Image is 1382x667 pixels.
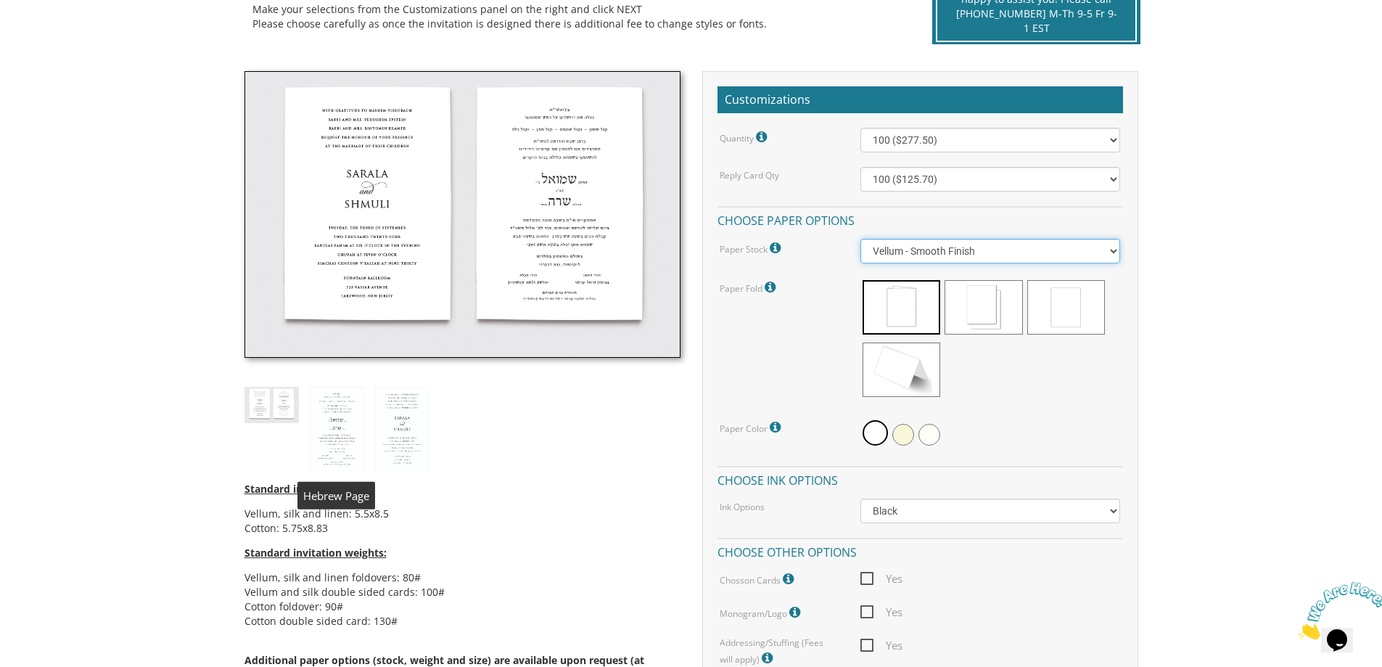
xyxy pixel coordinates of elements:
[252,2,899,31] div: Make your selections from the Customizations panel on the right and click NEXT Please choose care...
[244,521,680,536] li: Cotton: 5.75x8.83
[717,466,1123,491] h4: Choose ink options
[720,128,770,147] label: Quantity
[720,239,784,258] label: Paper Stock
[717,206,1123,232] h4: Choose paper options
[720,418,784,437] label: Paper Color
[244,585,680,600] li: Vellum and silk double sided cards: 100#
[244,482,371,496] span: Standard invitation sizes:
[244,507,680,521] li: Vellum, silk and linen: 5.5x8.5
[244,570,680,585] li: Vellum, silk and linen foldovers: 80#
[244,546,387,560] span: Standard invitation weights:
[860,570,902,588] span: Yes
[244,71,680,359] img: style8_thumb.jpg
[6,6,96,63] img: Chat attention grabber
[720,570,797,589] label: Chosson Cards
[244,387,299,422] img: style8_thumb.jpg
[1292,576,1382,645] iframe: chat widget
[717,538,1123,563] h4: Choose other options
[720,603,804,622] label: Monogram/Logo
[310,387,364,471] img: style8_heb.jpg
[860,603,902,621] span: Yes
[244,614,680,629] li: Cotton double sided card: 130#
[720,278,779,297] label: Paper Fold
[244,600,680,614] li: Cotton foldover: 90#
[720,501,765,513] label: Ink Options
[375,387,429,471] img: style8_eng.jpg
[720,169,779,181] label: Reply Card Qty
[717,86,1123,114] h2: Customizations
[860,637,902,655] span: Yes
